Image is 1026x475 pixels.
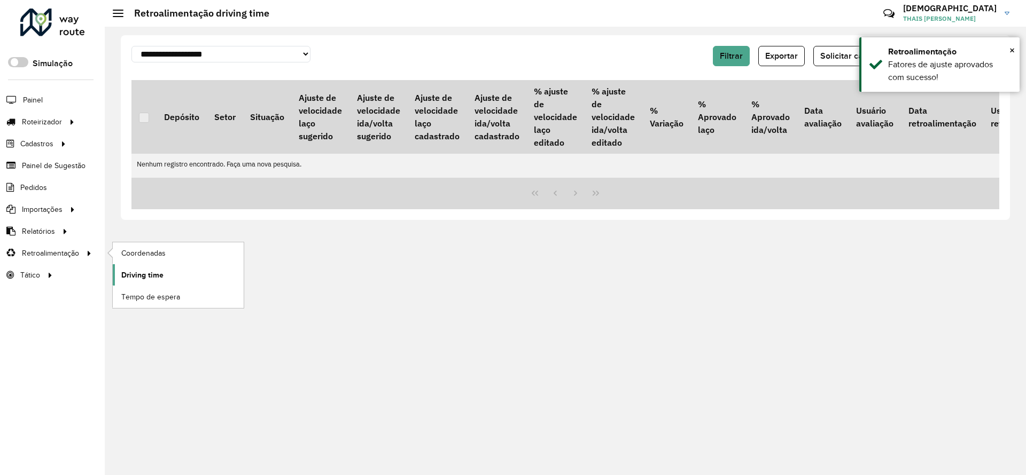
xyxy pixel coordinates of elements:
th: Depósito [157,80,206,154]
span: Tempo de espera [121,291,180,303]
span: Filtrar [720,51,743,60]
label: Simulação [33,57,73,70]
th: Ajuste de velocidade laço cadastrado [407,80,467,154]
span: × [1009,44,1015,56]
div: Fatores de ajuste aprovados com sucesso! [888,58,1012,84]
span: Exportar [765,51,798,60]
th: Ajuste de velocidade ida/volta cadastrado [467,80,526,154]
a: Driving time [113,264,244,286]
th: % Aprovado laço [690,80,743,154]
th: Usuário avaliação [849,80,901,154]
button: Filtrar [713,46,750,66]
span: Relatórios [22,226,55,237]
span: Painel [23,94,43,106]
th: % Aprovado ida/volta [744,80,797,154]
th: % ajuste de velocidade ida/volta editado [585,80,642,154]
a: Tempo de espera [113,286,244,307]
span: Pedidos [20,182,47,193]
th: Setor [207,80,243,154]
h2: Retroalimentação driving time [123,7,269,19]
th: Ajuste de velocidade laço sugerido [292,80,349,154]
h3: [DEMOGRAPHIC_DATA] [903,3,997,13]
span: Coordenadas [121,248,166,259]
div: Retroalimentação [888,45,1012,58]
th: Situação [243,80,291,154]
span: Retroalimentação [22,248,79,259]
a: Coordenadas [113,242,244,264]
a: Contato Rápido [877,2,900,25]
span: THAIS [PERSON_NAME] [903,14,997,23]
button: Exportar [758,46,805,66]
span: Driving time [121,270,164,281]
button: Solicitar cálculo [813,46,888,66]
th: % ajuste de velocidade laço editado [526,80,584,154]
span: Importações [22,204,63,215]
span: Roteirizador [22,116,62,128]
span: Solicitar cálculo [820,51,881,60]
th: Ajuste de velocidade ida/volta sugerido [349,80,407,154]
button: Close [1009,42,1015,58]
th: Data retroalimentação [901,80,983,154]
th: % Variação [642,80,690,154]
span: Cadastros [20,138,53,149]
span: Painel de Sugestão [22,160,85,171]
th: Data avaliação [797,80,849,154]
span: Tático [20,270,40,281]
